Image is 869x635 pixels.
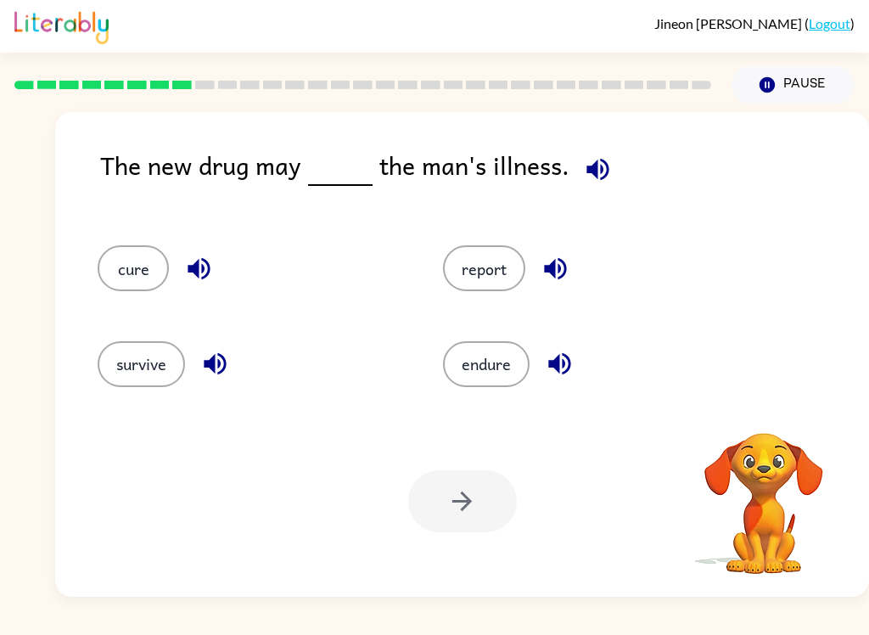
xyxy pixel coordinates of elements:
[443,341,530,387] button: endure
[654,15,855,31] div: ( )
[809,15,850,31] a: Logout
[654,15,805,31] span: Jineon [PERSON_NAME]
[100,146,869,211] div: The new drug may the man's illness.
[732,65,855,104] button: Pause
[679,407,849,576] video: Your browser must support playing .mp4 files to use Literably. Please try using another browser.
[443,245,525,291] button: report
[98,245,169,291] button: cure
[14,7,109,44] img: Literably
[98,341,185,387] button: survive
